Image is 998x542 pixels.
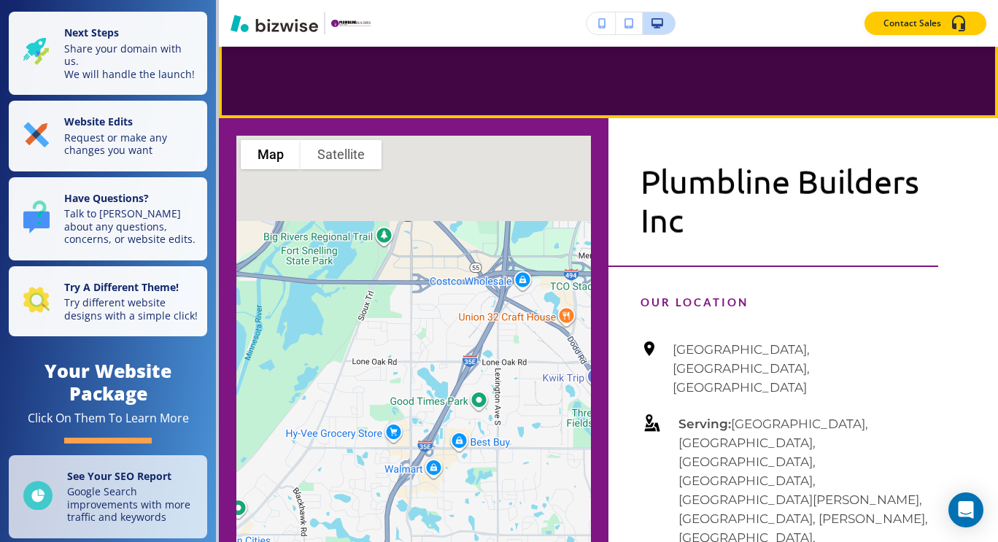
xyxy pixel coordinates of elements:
[64,207,198,246] p: Talk to [PERSON_NAME] about any questions, concerns, or website edits.
[331,20,371,28] img: Your Logo
[641,340,938,397] a: [GEOGRAPHIC_DATA], [GEOGRAPHIC_DATA], [GEOGRAPHIC_DATA]
[241,140,301,169] button: Show street map
[64,42,198,81] p: Share your domain with us. We will handle the launch!
[64,115,133,128] strong: Website Edits
[64,131,198,157] p: Request or make any changes you want
[864,12,986,35] button: Contact Sales
[9,455,207,538] a: See Your SEO ReportGoogle Search improvements with more traffic and keywords
[883,17,941,30] p: Contact Sales
[678,417,731,431] strong: Serving:
[64,26,119,39] strong: Next Steps
[9,360,207,405] h4: Your Website Package
[67,485,198,524] p: Google Search improvements with more traffic and keywords
[64,280,179,294] strong: Try A Different Theme!
[673,340,938,397] h6: [GEOGRAPHIC_DATA], [GEOGRAPHIC_DATA], [GEOGRAPHIC_DATA]
[641,162,938,239] p: Plumbline Builders Inc
[9,266,207,337] button: Try A Different Theme!Try different website designs with a simple click!
[641,293,938,311] p: Our Location
[28,411,189,426] div: Click On Them To Learn More
[9,101,207,171] button: Website EditsRequest or make any changes you want
[301,140,382,169] button: Show satellite imagery
[67,469,171,483] strong: See Your SEO Report
[231,15,318,32] img: Bizwise Logo
[948,492,983,527] div: Open Intercom Messenger
[9,12,207,95] button: Next StepsShare your domain with us.We will handle the launch!
[9,177,207,260] button: Have Questions?Talk to [PERSON_NAME] about any questions, concerns, or website edits.
[64,296,198,322] p: Try different website designs with a simple click!
[64,191,149,205] strong: Have Questions?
